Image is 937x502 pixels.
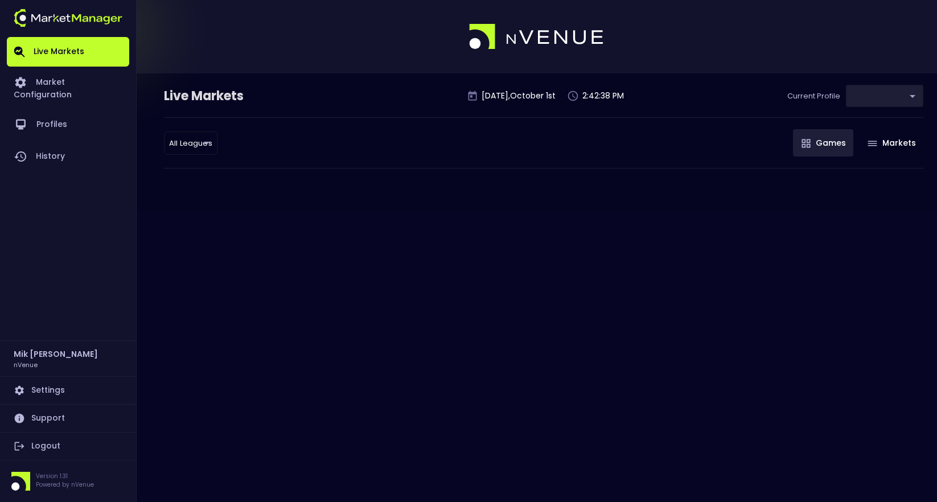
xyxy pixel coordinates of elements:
[14,360,38,369] h3: nVenue
[164,131,217,155] div: ​
[14,348,98,360] h2: Mik [PERSON_NAME]
[7,472,129,491] div: Version 1.31Powered by nVenue
[482,90,556,102] p: [DATE] , October 1 st
[7,405,129,432] a: Support
[846,85,923,107] div: ​
[582,90,624,102] p: 2:42:38 PM
[859,129,923,157] button: Markets
[7,377,129,404] a: Settings
[14,9,122,27] img: logo
[787,90,840,102] p: Current Profile
[164,87,303,105] div: Live Markets
[36,480,94,489] p: Powered by nVenue
[469,24,605,50] img: logo
[7,109,129,141] a: Profiles
[7,433,129,460] a: Logout
[36,472,94,480] p: Version 1.31
[802,139,811,148] img: gameIcon
[7,67,129,109] a: Market Configuration
[7,141,129,172] a: History
[793,129,853,157] button: Games
[868,141,877,146] img: gameIcon
[7,37,129,67] a: Live Markets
